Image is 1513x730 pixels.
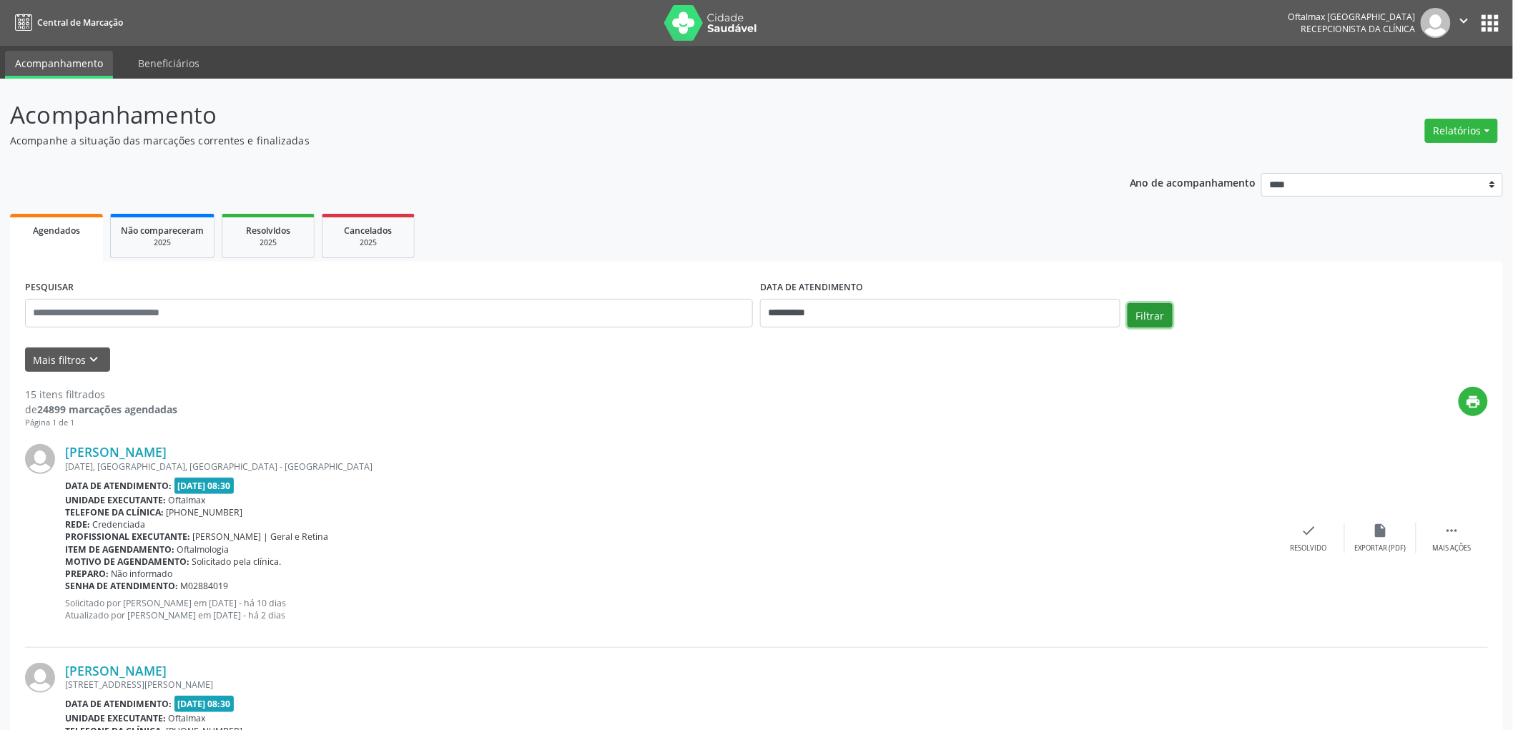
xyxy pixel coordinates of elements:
[25,347,110,373] button: Mais filtroskeyboard_arrow_down
[121,237,204,248] div: 2025
[65,663,167,679] a: [PERSON_NAME]
[25,387,177,402] div: 15 itens filtrados
[25,277,74,299] label: PESQUISAR
[246,225,290,237] span: Resolvidos
[332,237,404,248] div: 2025
[193,531,329,543] span: [PERSON_NAME] | Geral e Retina
[1433,543,1472,553] div: Mais ações
[65,597,1273,621] p: Solicitado por [PERSON_NAME] em [DATE] - há 10 dias Atualizado por [PERSON_NAME] em [DATE] - há 2...
[174,696,235,712] span: [DATE] 08:30
[65,568,109,580] b: Preparo:
[37,403,177,416] strong: 24899 marcações agendadas
[65,480,172,492] b: Data de atendimento:
[65,698,172,710] b: Data de atendimento:
[25,663,55,693] img: img
[37,16,123,29] span: Central de Marcação
[65,494,166,506] b: Unidade executante:
[169,712,206,724] span: Oftalmax
[177,543,230,556] span: Oftalmologia
[1301,523,1317,538] i: check
[10,133,1055,148] p: Acompanhe a situação das marcações correntes e finalizadas
[1444,523,1460,538] i: 
[65,460,1273,473] div: [DATE], [GEOGRAPHIC_DATA], [GEOGRAPHIC_DATA] - [GEOGRAPHIC_DATA]
[232,237,304,248] div: 2025
[1425,119,1498,143] button: Relatórios
[65,518,90,531] b: Rede:
[25,402,177,417] div: de
[25,444,55,474] img: img
[10,11,123,34] a: Central de Marcação
[345,225,393,237] span: Cancelados
[65,506,164,518] b: Telefone da clínica:
[1466,394,1482,410] i: print
[65,679,1273,691] div: [STREET_ADDRESS][PERSON_NAME]
[128,51,210,76] a: Beneficiários
[169,494,206,506] span: Oftalmax
[1457,13,1472,29] i: 
[65,531,190,543] b: Profissional executante:
[181,580,229,592] span: M02884019
[174,478,235,494] span: [DATE] 08:30
[25,417,177,429] div: Página 1 de 1
[121,225,204,237] span: Não compareceram
[10,97,1055,133] p: Acompanhamento
[65,580,178,592] b: Senha de atendimento:
[65,444,167,460] a: [PERSON_NAME]
[112,568,173,580] span: Não informado
[1451,8,1478,38] button: 
[760,277,863,299] label: DATA DE ATENDIMENTO
[65,543,174,556] b: Item de agendamento:
[1130,173,1256,191] p: Ano de acompanhamento
[33,225,80,237] span: Agendados
[1459,387,1488,416] button: print
[5,51,113,79] a: Acompanhamento
[1288,11,1416,23] div: Oftalmax [GEOGRAPHIC_DATA]
[1373,523,1389,538] i: insert_drive_file
[65,556,189,568] b: Motivo de agendamento:
[1355,543,1406,553] div: Exportar (PDF)
[1478,11,1503,36] button: apps
[1301,23,1416,35] span: Recepcionista da clínica
[93,518,146,531] span: Credenciada
[1421,8,1451,38] img: img
[1128,303,1173,327] button: Filtrar
[65,712,166,724] b: Unidade executante:
[1291,543,1327,553] div: Resolvido
[87,352,102,368] i: keyboard_arrow_down
[167,506,243,518] span: [PHONE_NUMBER]
[192,556,282,568] span: Solicitado pela clínica.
